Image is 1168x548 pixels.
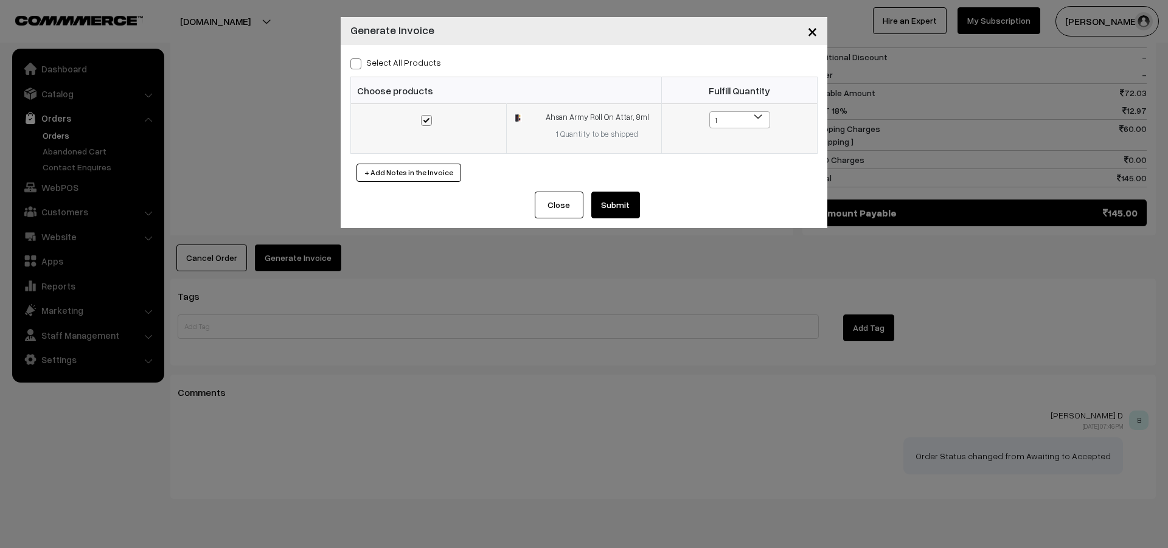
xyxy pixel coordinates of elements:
th: Fulfill Quantity [662,77,818,104]
button: Submit [591,192,640,218]
h4: Generate Invoice [350,22,434,38]
span: × [807,19,818,42]
label: Select all Products [350,56,441,69]
span: 1 [709,111,770,128]
img: 16845103669886Ahsan_army_8ml-600x600.jpg [514,114,522,122]
span: 1 [710,112,770,129]
button: + Add Notes in the Invoice [356,164,461,182]
button: Close [798,12,827,50]
th: Choose products [351,77,662,104]
button: Close [535,192,583,218]
div: 1 Quantity to be shipped [540,128,654,140]
div: Ahsan Army Roll On Attar, 8ml [540,111,654,123]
